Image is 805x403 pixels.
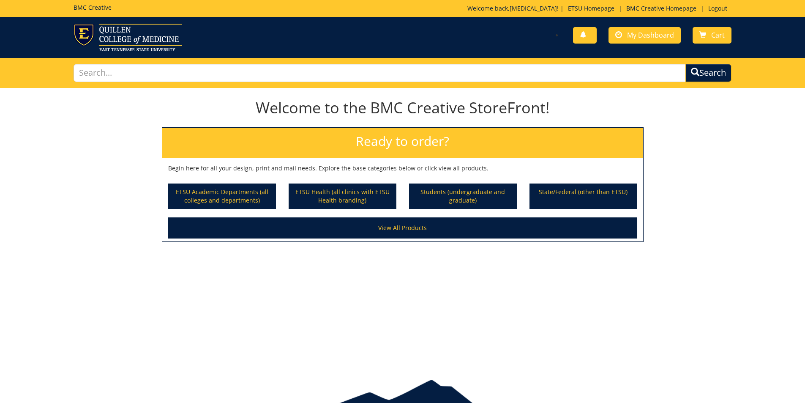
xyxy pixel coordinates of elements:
[693,27,731,44] a: Cart
[609,27,681,44] a: My Dashboard
[168,164,637,173] p: Begin here for all your design, print and mail needs. Explore the base categories below or click ...
[162,99,644,116] h1: Welcome to the BMC Creative StoreFront!
[289,184,396,208] a: ETSU Health (all clinics with ETSU Health branding)
[564,4,619,12] a: ETSU Homepage
[622,4,701,12] a: BMC Creative Homepage
[467,4,731,13] p: Welcome back, ! | | |
[711,30,725,40] span: Cart
[74,24,182,51] img: ETSU logo
[530,184,636,208] a: State/Federal (other than ETSU)
[162,128,643,158] h2: Ready to order?
[510,4,557,12] a: [MEDICAL_DATA]
[410,184,516,208] a: Students (undergraduate and graduate)
[627,30,674,40] span: My Dashboard
[74,4,112,11] h5: BMC Creative
[169,184,275,208] a: ETSU Academic Departments (all colleges and departments)
[74,64,686,82] input: Search...
[168,217,637,239] a: View All Products
[704,4,731,12] a: Logout
[685,64,731,82] button: Search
